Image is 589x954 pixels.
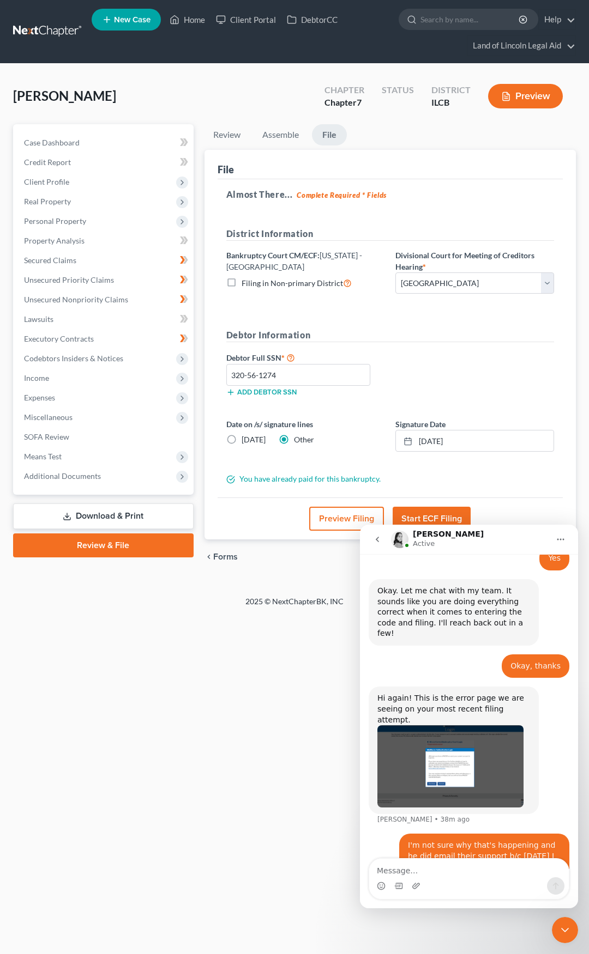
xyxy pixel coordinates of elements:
[281,10,343,29] a: DebtorCC
[24,177,69,186] span: Client Profile
[226,227,554,241] h5: District Information
[24,157,71,167] span: Credit Report
[360,525,578,908] iframe: Intercom live chat
[15,270,194,290] a: Unsecured Priority Claims
[33,596,556,616] div: 2025 © NextChapterBK, INC
[226,250,385,272] label: Bankruptcy Court CM/ECF:
[24,452,62,461] span: Means Test
[24,412,73,422] span: Miscellaneous
[9,309,209,421] div: Elizabeth says…
[9,334,209,353] textarea: Message…
[15,251,194,270] a: Secured Claims
[164,10,211,29] a: Home
[15,329,194,349] a: Executory Contracts
[15,290,194,309] a: Unsecured Nonpriority Claims
[24,314,53,324] span: Lawsuits
[221,473,560,484] div: You have already paid for this bankruptcy.
[24,216,86,226] span: Personal Property
[467,36,575,56] a: Land of Lincoln Legal Aid
[226,188,554,201] h5: Almost There...
[24,295,128,304] span: Unsecured Nonpriority Claims
[297,191,387,199] strong: Complete Required * Fields
[213,552,238,561] span: Forms
[539,10,575,29] a: Help
[357,97,362,107] span: 7
[24,138,80,147] span: Case Dashboard
[431,96,471,109] div: ILCB
[24,354,123,363] span: Codebtors Insiders & Notices
[205,552,253,561] button: chevron_left Forms
[24,471,101,481] span: Additional Documents
[15,427,194,447] a: SOFA Review
[15,309,194,329] a: Lawsuits
[24,275,114,284] span: Unsecured Priority Claims
[226,329,554,342] h5: Debtor Information
[48,315,201,401] div: I'm not sure why that's happening and he did email their support b/c [DATE] I tried to call them ...
[395,418,446,430] label: Signature Date
[226,388,297,397] button: Add debtor SSN
[396,430,554,451] a: [DATE]
[24,393,55,402] span: Expenses
[15,231,194,251] a: Property Analysis
[24,432,69,441] span: SOFA Review
[17,357,26,366] button: Emoji picker
[15,153,194,172] a: Credit Report
[211,10,281,29] a: Client Portal
[13,533,194,557] a: Review & File
[312,124,347,145] a: File
[324,96,364,109] div: Chapter
[15,133,194,153] a: Case Dashboard
[324,84,364,96] div: Chapter
[420,9,520,29] input: Search by name...
[52,357,61,366] button: Upload attachment
[13,88,116,104] span: [PERSON_NAME]
[13,503,194,529] a: Download & Print
[226,364,371,386] input: XXX-XX-XXXX
[393,507,471,531] button: Start ECF Filing
[218,163,234,176] div: File
[242,435,266,444] span: [DATE]
[24,197,71,206] span: Real Property
[242,278,343,288] span: Filing in Non-primary District
[309,507,384,531] button: Preview Filing
[431,84,471,96] div: District
[24,256,76,265] span: Secured Claims
[114,16,151,24] span: New Case
[205,124,249,145] a: Review
[226,418,385,430] label: Date on /s/ signature lines
[34,357,43,366] button: Gif picker
[221,351,390,364] label: Debtor Full SSN
[226,251,362,271] span: [US_STATE] - [GEOGRAPHIC_DATA]
[39,309,209,408] div: I'm not sure why that's happening and he did email their support b/c [DATE] I tried to call them ...
[24,373,49,382] span: Income
[294,435,314,444] span: Other
[24,236,85,245] span: Property Analysis
[24,334,94,343] span: Executory Contracts
[205,552,213,561] i: chevron_left
[254,124,308,145] a: Assemble
[488,84,563,108] button: Preview
[552,917,578,943] iframe: Intercom live chat
[382,84,414,96] div: Status
[187,353,205,370] button: Send a message…
[395,250,554,272] label: Divisional Court for Meeting of Creditors Hearing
